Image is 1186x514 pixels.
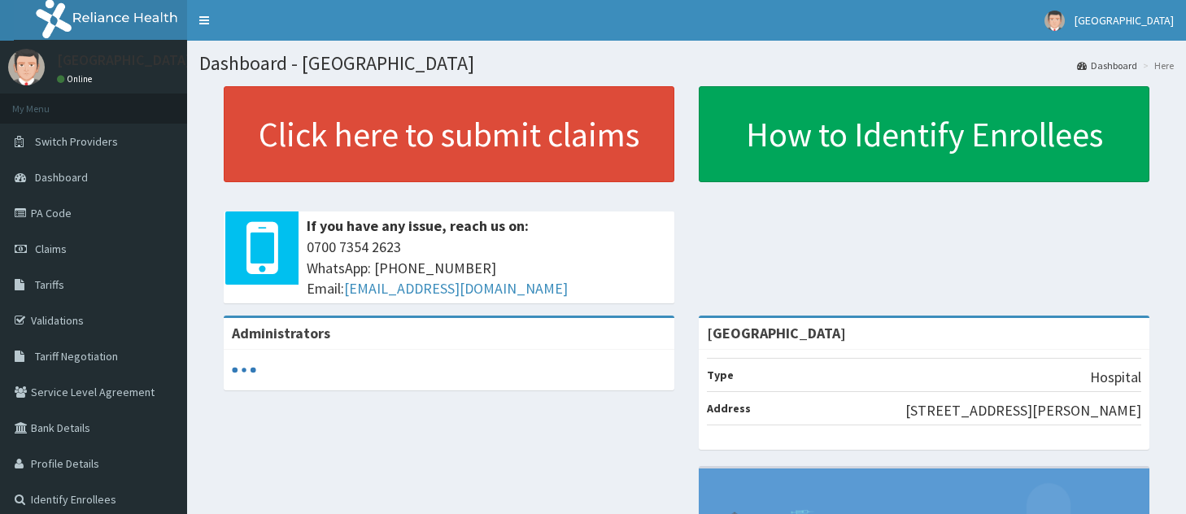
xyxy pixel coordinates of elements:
span: Tariffs [35,277,64,292]
li: Here [1139,59,1174,72]
span: Claims [35,242,67,256]
h1: Dashboard - [GEOGRAPHIC_DATA] [199,53,1174,74]
a: Dashboard [1077,59,1137,72]
span: [GEOGRAPHIC_DATA] [1075,13,1174,28]
span: Tariff Negotiation [35,349,118,364]
a: Online [57,73,96,85]
svg: audio-loading [232,358,256,382]
b: Address [707,401,751,416]
b: If you have any issue, reach us on: [307,216,529,235]
a: How to Identify Enrollees [699,86,1149,182]
span: Dashboard [35,170,88,185]
span: Switch Providers [35,134,118,149]
a: Click here to submit claims [224,86,674,182]
span: 0700 7354 2623 WhatsApp: [PHONE_NUMBER] Email: [307,237,666,299]
a: [EMAIL_ADDRESS][DOMAIN_NAME] [344,279,568,298]
p: Hospital [1090,367,1141,388]
img: User Image [8,49,45,85]
p: [GEOGRAPHIC_DATA] [57,53,191,68]
strong: [GEOGRAPHIC_DATA] [707,324,846,342]
img: User Image [1044,11,1065,31]
b: Administrators [232,324,330,342]
p: [STREET_ADDRESS][PERSON_NAME] [905,400,1141,421]
b: Type [707,368,734,382]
